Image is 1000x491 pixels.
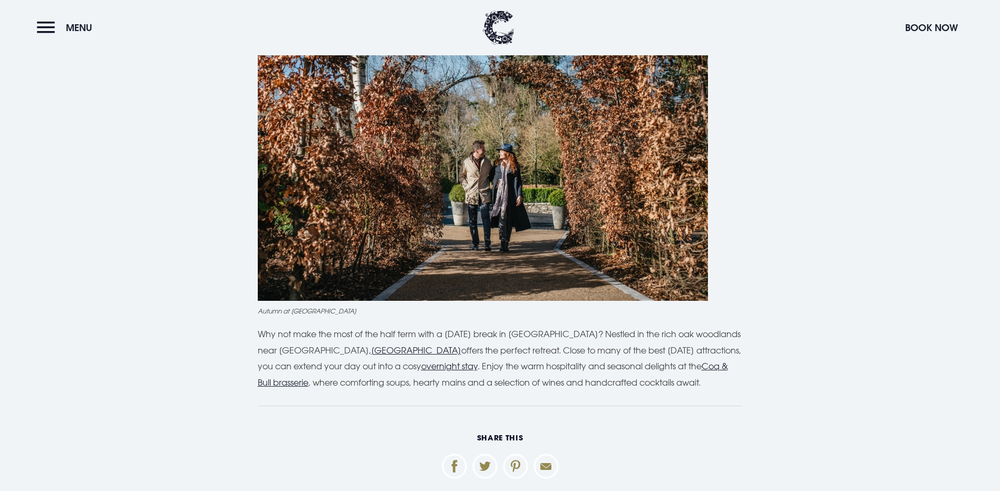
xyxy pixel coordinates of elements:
button: Menu [37,16,98,39]
a: overnight stay [421,361,478,371]
a: [GEOGRAPHIC_DATA] [371,345,461,356]
p: Why not make the most of the half term with a [DATE] break in [GEOGRAPHIC_DATA]? Nestled in the r... [258,326,743,390]
figcaption: Autumn at [GEOGRAPHIC_DATA] [258,306,743,316]
a: Coq & Bull brasserie [258,361,728,387]
span: Menu [66,22,92,34]
img: Halloween Events in Northern Ireland [258,1,708,301]
h6: Share This [258,433,743,443]
button: Book Now [900,16,963,39]
img: Clandeboye Lodge [483,11,514,45]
